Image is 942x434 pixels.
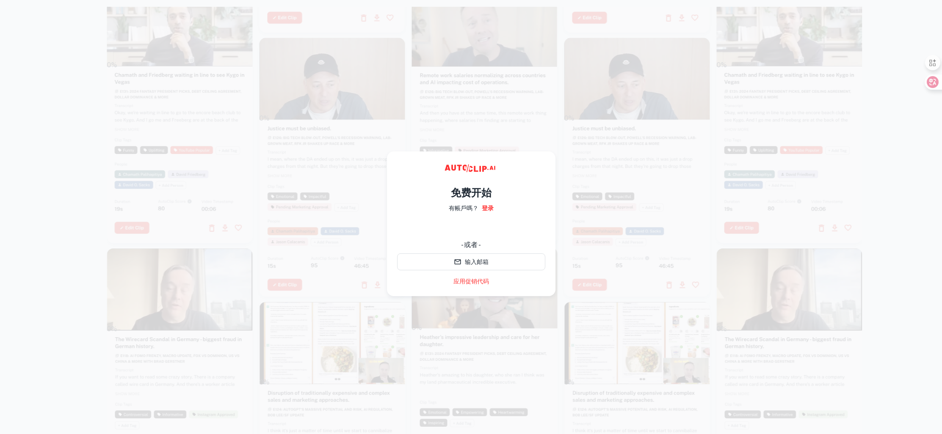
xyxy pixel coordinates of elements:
[260,113,405,124] div: 0%
[717,60,862,70] div: 0%
[393,219,550,237] iframe: “使用Google账号登录”按钮
[412,323,558,333] div: 0%
[717,324,862,334] div: 0%
[451,187,492,198] font: 免费开始
[453,278,489,285] font: 应用促销代码
[564,113,710,124] div: 0%
[465,259,489,266] font: 输入邮箱
[449,205,478,212] font: 有帳戶嗎？
[260,377,405,387] div: 0%
[564,377,710,387] div: 0%
[482,205,494,212] font: 登录
[461,241,481,249] font: - 或者 -
[107,60,253,70] div: 0%
[397,253,545,270] button: 输入邮箱
[107,324,253,334] div: 0%
[482,203,494,213] a: 登录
